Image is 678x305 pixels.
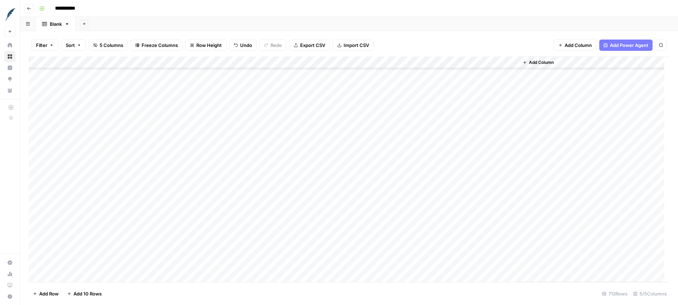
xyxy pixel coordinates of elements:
button: Row Height [185,40,226,51]
span: Row Height [196,42,222,49]
button: Undo [229,40,257,51]
button: Add Column [520,58,557,67]
button: Import CSV [333,40,374,51]
img: FreeWill Logo [4,8,17,21]
span: Add Column [565,42,592,49]
a: Your Data [4,85,16,96]
button: Sort [61,40,86,51]
a: Browse [4,51,16,62]
span: Redo [270,42,282,49]
span: Add Power Agent [610,42,648,49]
a: Opportunities [4,73,16,85]
a: Home [4,40,16,51]
button: Freeze Columns [131,40,183,51]
button: Add Column [554,40,596,51]
button: Add 10 Rows [63,288,106,299]
button: Help + Support [4,291,16,302]
span: Sort [66,42,75,49]
button: Workspace: FreeWill [4,6,16,23]
span: Filter [36,42,47,49]
span: Add Column [529,59,554,66]
button: Add Row [29,288,63,299]
a: Settings [4,257,16,268]
div: Blank [50,20,62,28]
div: 713 Rows [599,288,630,299]
span: Add Row [39,290,59,297]
button: 5 Columns [89,40,128,51]
a: Insights [4,62,16,73]
div: 5/5 Columns [630,288,670,299]
span: 5 Columns [100,42,123,49]
button: Filter [31,40,58,51]
a: Usage [4,268,16,280]
span: Freeze Columns [142,42,178,49]
span: Add 10 Rows [73,290,102,297]
a: Learning Hub [4,280,16,291]
span: Import CSV [344,42,369,49]
span: Undo [240,42,252,49]
a: Blank [36,17,76,31]
span: Export CSV [300,42,325,49]
button: Export CSV [289,40,330,51]
button: Add Power Agent [599,40,653,51]
button: Redo [260,40,286,51]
